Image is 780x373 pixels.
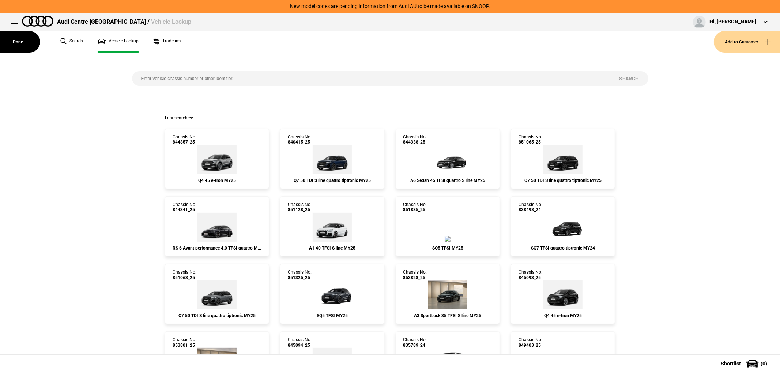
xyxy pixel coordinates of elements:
[403,337,427,348] div: Chassis No.
[288,246,377,251] div: A1 40 TFSI S line MY25
[153,31,181,53] a: Trade ins
[543,145,583,174] img: Audi_4MQCN2_25_EI_0E0E_PAH_WA7_WC7_N0Q_54K_(Nadin:_54K_C95_N0Q_PAH_WA7_WC7)_ext.png
[403,140,427,145] span: 844338_25
[543,280,583,309] img: Audi_F4BA53_25_AO_0E0E_4ZD_WA2_3S2_55K_QQ9_(Nadin:_3S2_4ZD_55K_C16_QQ9_S7E_WA2)_ext.png
[610,71,648,86] button: Search
[197,213,237,242] img: Audi_4A5RRA_25_UB_R5R5_WC7_4ZP_5MK_6FA_(Nadin:_4ZP_5MK_6FA_C78_WC7)_ext.png
[197,280,237,309] img: Audi_4MQCN2_25_EI_6Y6Y_PAH_WC7_54K_(Nadin:_54K_C95_PAH_WC7)_ext.png
[403,207,427,212] span: 851885_25
[197,145,237,174] img: Audi_F4BA53_25_AO_2L2L_3FU_4ZD_WA7_WA2_3S2_FB5_PY5_PYY_55K_QQ9_(Nadin:_3FU_3S2_4ZD_55K_6FJ_C18_FB...
[313,213,352,242] img: Audi_GBACFG_25_ZV_2Y0E_4ZD_6H4_CV1_6FB_(Nadin:_4ZD_6FB_6H4_C43_CV1)_ext.png
[288,178,377,183] div: Q7 50 TDI S line quattro tiptronic MY25
[721,361,741,366] span: Shortlist
[714,31,780,53] button: Add to Customer
[288,275,312,280] span: 851325_25
[151,18,191,25] span: Vehicle Lookup
[403,343,427,348] span: 835789_24
[57,18,191,26] div: Audi Centre [GEOGRAPHIC_DATA] /
[22,16,53,27] img: audi.png
[288,313,377,318] div: SQ5 TFSI MY25
[173,202,196,213] div: Chassis No.
[313,145,352,174] img: Audi_4MQCN2_25_EI_D6D6_WC7_PAH_54K_(Nadin:_54K_C88_PAH_SC4_WC7)_ext.png
[519,275,542,280] span: 845093_25
[98,31,139,53] a: Vehicle Lookup
[445,236,451,242] img: Audi_GUBS5Y_25S_GX_6Y6Y_PAH_5MK_WA2_6FJ_PYH_PWO_53D_(Nadin:_53D_5MK_6FJ_C56_PAH_PWO_PYH_WA2)_ext.png
[173,275,196,280] span: 851063_25
[519,134,542,145] div: Chassis No.
[519,343,542,348] span: 849403_25
[403,134,427,145] div: Chassis No.
[288,140,312,145] span: 840415_25
[403,270,427,280] div: Chassis No.
[173,140,196,145] span: 844857_25
[519,140,542,145] span: 851065_25
[519,207,542,212] span: 838498_24
[165,115,193,121] span: Last searches:
[173,270,196,280] div: Chassis No.
[403,313,492,318] div: A3 Sportback 35 TFSI S line MY25
[173,134,196,145] div: Chassis No.
[173,343,196,348] span: 853801_25
[519,202,542,213] div: Chassis No.
[403,246,492,251] div: SQ5 TFSI MY25
[428,280,467,309] img: Audi_8YFCYG_25_EI_0E0E_3FB_WXC_4E6_WXC-1_PWL_U35_(Nadin:_3FB_4E6_C56_PWL_U35_WXC)_ext.png
[519,337,542,348] div: Chassis No.
[519,246,607,251] div: SQ7 TFSI quattro tiptronic MY24
[403,178,492,183] div: A6 Sedan 45 TFSI quattro S line MY25
[288,270,312,280] div: Chassis No.
[288,343,312,348] span: 845094_25
[403,275,427,280] span: 853828_25
[288,207,312,212] span: 851128_25
[519,178,607,183] div: Q7 50 TDI S line quattro tiptronic MY25
[173,246,261,251] div: RS 6 Avant performance 4.0 TFSI quattro MY25
[541,213,585,242] img: Audi_4MQSW1_24_EI_0E0E_4ZP_1D1_PAH_6FJ_(Nadin:_1D1_4ZP_6FJ_C87_PAH_S2D_YJZ)_ext.png
[426,145,470,174] img: Audi_4A2C7Y_25_MZ_0E0E_WA2_PXC_N2R_5TG_WQS_F57_(Nadin:_5TG_C77_F57_N2R_PXC_WA2_WQS)_ext.png
[519,270,542,280] div: Chassis No.
[60,31,83,53] a: Search
[288,337,312,348] div: Chassis No.
[709,18,756,26] div: Hi, [PERSON_NAME]
[403,202,427,213] div: Chassis No.
[173,207,196,212] span: 844341_25
[288,202,312,213] div: Chassis No.
[519,313,607,318] div: Q4 45 e-tron MY25
[173,178,261,183] div: Q4 45 e-tron MY25
[173,313,261,318] div: Q7 50 TDI S line quattro tiptronic MY25
[761,361,767,366] span: ( 0 )
[710,354,780,373] button: Shortlist(0)
[132,71,610,86] input: Enter vehicle chassis number or other identifier.
[288,134,312,145] div: Chassis No.
[173,337,196,348] div: Chassis No.
[310,280,354,309] img: Audi_GUBS5Y_25S_GX_N7N7_PAH_5MK_WA2_6FJ_53A_PYH_PWO_Y4T_(Nadin:_53A_5MK_6FJ_C56_PAH_PWO_PYH_WA2_Y...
